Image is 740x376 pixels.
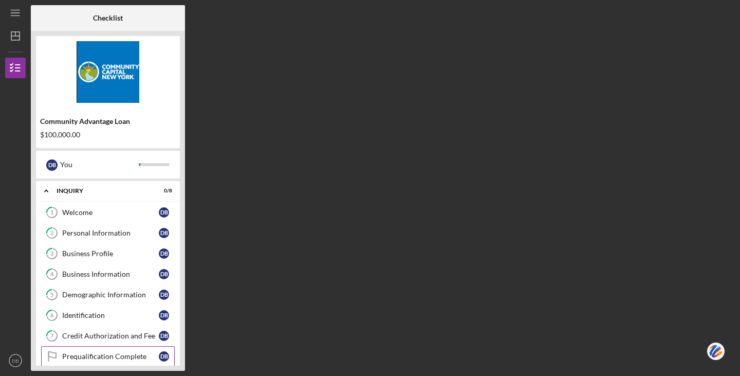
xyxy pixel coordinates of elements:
[50,271,54,278] tspan: 4
[62,332,159,340] div: Credit Authorization and Fee
[5,350,26,371] button: DB
[12,358,18,364] text: DB
[159,228,169,238] div: D B
[62,208,159,217] div: Welcome
[50,333,54,339] tspan: 7
[57,188,146,194] div: Inquiry
[62,352,159,361] div: Prequalification Complete
[41,223,175,243] a: 2Personal InformationDB
[50,250,53,257] tspan: 3
[159,351,169,362] div: D B
[50,312,54,319] tspan: 6
[93,14,123,22] b: Checklist
[50,230,53,237] tspan: 2
[62,291,159,299] div: Demographic Information
[46,159,58,171] div: D B
[41,305,175,326] a: 6IdentificationDB
[41,264,175,284] a: 4Business InformationDB
[41,243,175,264] a: 3Business ProfileDB
[62,249,159,258] div: Business Profile
[41,326,175,346] a: 7Credit Authorization and FeeDB
[707,342,725,361] img: svg+xml;base64,PHN2ZyB3aWR0aD0iNDQiIGhlaWdodD0iNDQiIHZpZXdCb3g9IjAgMCA0NCA0NCIgZmlsbD0ibm9uZSIgeG...
[154,188,172,194] div: 0 / 8
[41,346,175,367] a: Prequalification CompleteDB
[159,248,169,259] div: D B
[159,331,169,341] div: D B
[62,270,159,278] div: Business Information
[50,209,53,216] tspan: 1
[60,156,139,173] div: You
[159,310,169,320] div: D B
[36,41,180,103] img: Product logo
[62,311,159,319] div: Identification
[40,117,176,126] div: Community Advantage Loan
[62,229,159,237] div: Personal Information
[159,290,169,300] div: D B
[41,202,175,223] a: 1WelcomeDB
[159,207,169,218] div: D B
[159,269,169,279] div: D B
[50,292,53,298] tspan: 5
[41,284,175,305] a: 5Demographic InformationDB
[40,131,176,139] div: $100,000.00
